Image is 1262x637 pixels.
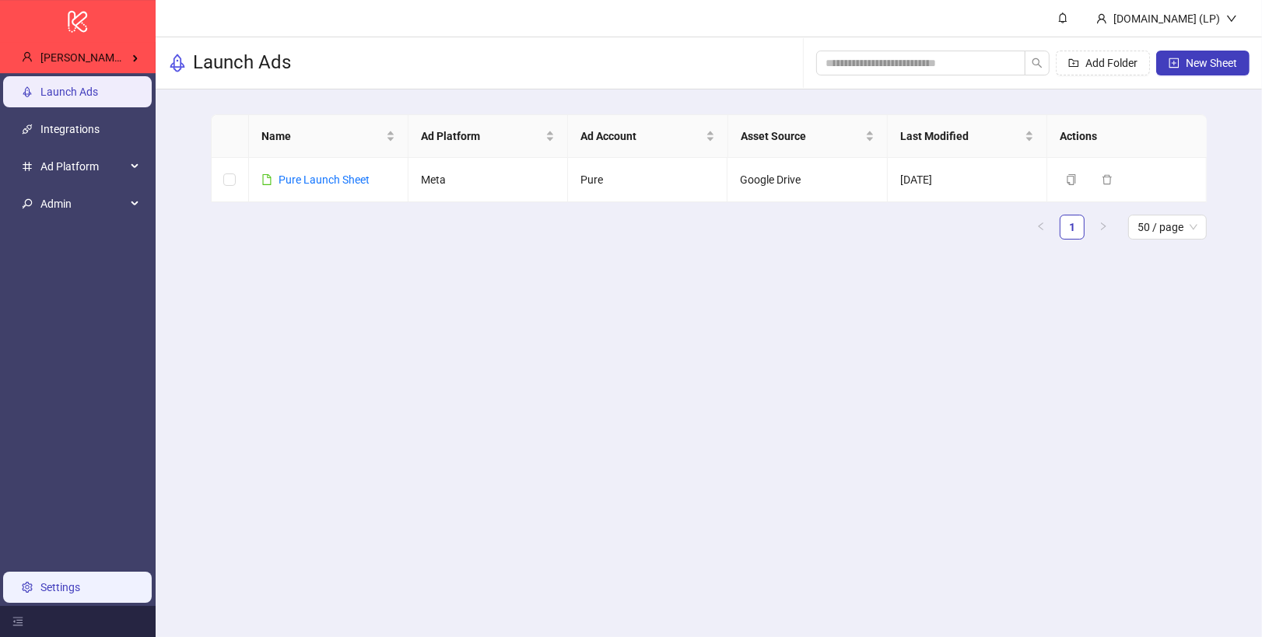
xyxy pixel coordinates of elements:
[900,128,1022,145] span: Last Modified
[408,115,568,158] th: Ad Platform
[40,86,98,98] a: Launch Ads
[1029,215,1053,240] li: Previous Page
[1226,13,1237,24] span: down
[261,174,272,185] span: file
[727,158,887,202] td: Google Drive
[40,51,157,64] span: [PERSON_NAME] Kitchn
[1102,174,1113,185] span: delete
[261,128,383,145] span: Name
[1060,215,1084,239] a: 1
[1032,58,1043,68] span: search
[1057,12,1068,23] span: bell
[40,581,80,593] a: Settings
[1099,222,1108,231] span: right
[888,158,1047,202] td: [DATE]
[22,52,33,63] span: user
[12,616,23,627] span: menu-fold
[40,188,126,219] span: Admin
[888,115,1047,158] th: Last Modified
[40,123,100,135] a: Integrations
[1066,174,1077,185] span: copy
[22,161,33,172] span: number
[168,54,187,72] span: rocket
[22,198,33,209] span: key
[1186,57,1237,69] span: New Sheet
[1096,13,1107,24] span: user
[568,115,727,158] th: Ad Account
[741,128,862,145] span: Asset Source
[1036,222,1046,231] span: left
[1091,215,1116,240] li: Next Page
[1068,58,1079,68] span: folder-add
[40,151,126,182] span: Ad Platform
[580,128,702,145] span: Ad Account
[1047,115,1207,158] th: Actions
[1056,51,1150,75] button: Add Folder
[1107,10,1226,27] div: [DOMAIN_NAME] (LP)
[1060,215,1085,240] li: 1
[568,158,727,202] td: Pure
[193,51,291,75] h3: Launch Ads
[728,115,888,158] th: Asset Source
[249,115,408,158] th: Name
[1091,215,1116,240] button: right
[279,173,370,186] a: Pure Launch Sheet
[1138,215,1197,239] span: 50 / page
[1156,51,1250,75] button: New Sheet
[408,158,568,202] td: Meta
[1085,57,1138,69] span: Add Folder
[1169,58,1180,68] span: plus-square
[1029,215,1053,240] button: left
[1128,215,1207,240] div: Page Size
[421,128,542,145] span: Ad Platform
